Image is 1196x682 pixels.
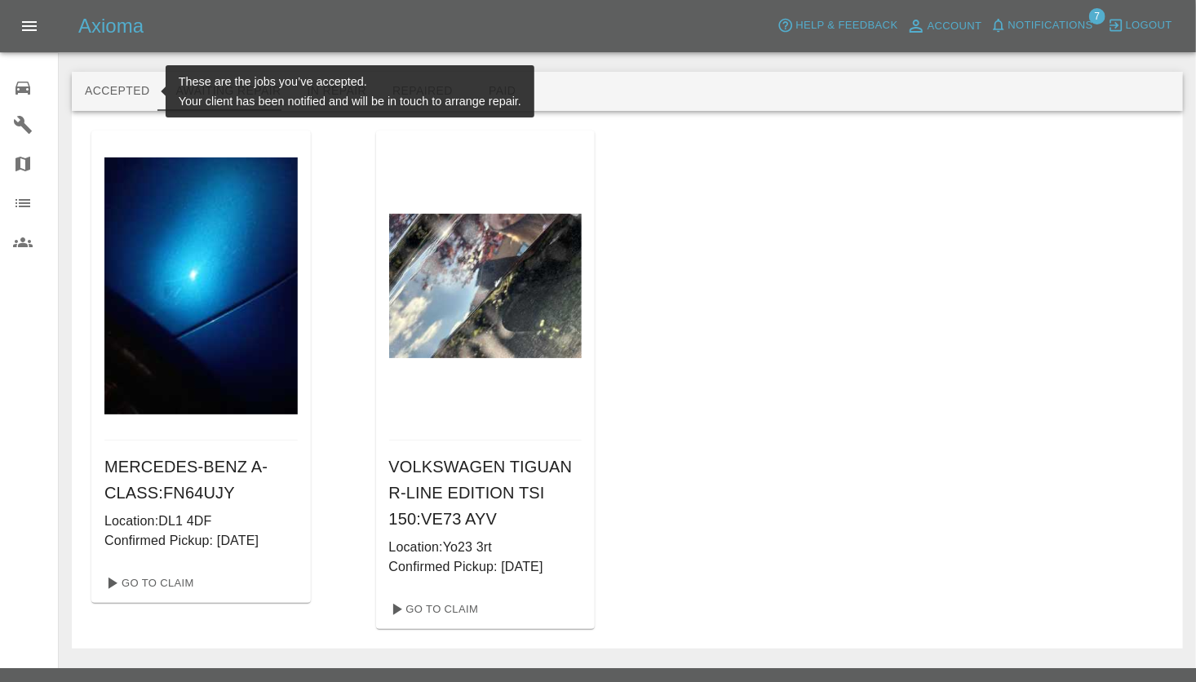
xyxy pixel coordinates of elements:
p: Confirmed Pickup: [DATE] [104,531,298,551]
span: Help & Feedback [795,16,897,35]
button: Logout [1104,13,1176,38]
a: Account [902,13,986,39]
button: Accepted [72,72,162,111]
p: Location: DL1 4DF [104,511,298,531]
h5: Axioma [78,13,144,39]
h6: MERCEDES-BENZ A-CLASS : FN64UJY [104,454,298,506]
span: 7 [1089,8,1105,24]
button: Repaired [379,72,466,111]
span: Account [928,17,982,36]
button: Notifications [986,13,1097,38]
button: Paid [466,72,539,111]
button: In Repair [295,72,380,111]
h6: VOLKSWAGEN TIGUAN R-LINE EDITION TSI 150 : VE73 AYV [389,454,582,532]
button: Open drawer [10,7,49,46]
span: Logout [1126,16,1172,35]
a: Go To Claim [383,596,483,622]
p: Location: Yo23 3rt [389,538,582,557]
button: Help & Feedback [773,13,901,38]
button: Awaiting Repair [162,72,294,111]
p: Confirmed Pickup: [DATE] [389,557,582,577]
a: Go To Claim [98,570,198,596]
span: Notifications [1008,16,1093,35]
